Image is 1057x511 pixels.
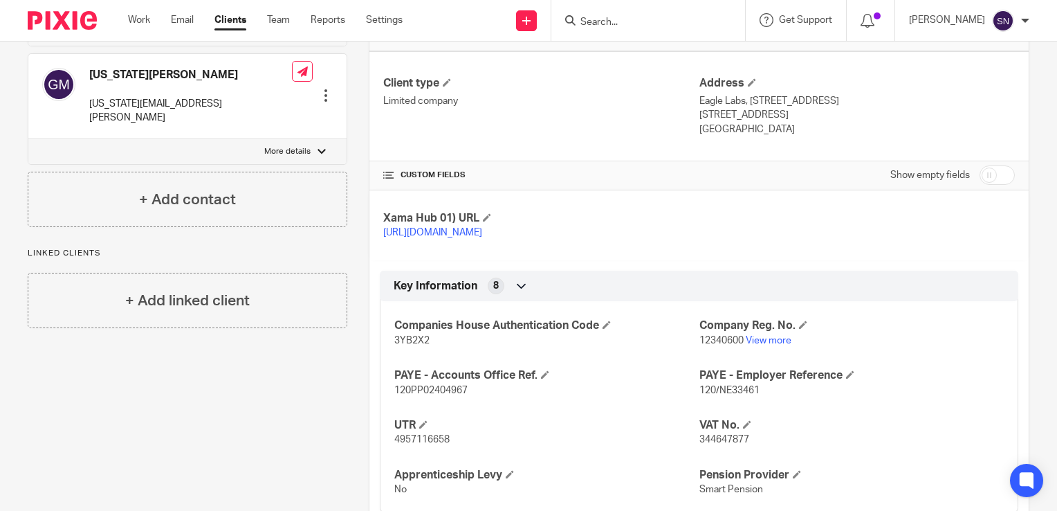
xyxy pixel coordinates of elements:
h4: UTR [394,418,699,433]
h4: PAYE - Accounts Office Ref. [394,368,699,383]
h4: Client type [383,76,699,91]
span: 120/NE33461 [699,386,760,395]
a: [URL][DOMAIN_NAME] [383,228,482,237]
a: View more [746,336,791,346]
img: Pixie [28,11,97,30]
p: [GEOGRAPHIC_DATA] [699,123,1015,136]
h4: Address [699,76,1015,91]
a: Work [128,13,150,27]
a: Team [267,13,290,27]
img: svg%3E [992,10,1014,32]
h4: CUSTOM FIELDS [383,170,699,181]
span: Get Support [779,15,832,25]
span: Key Information [394,279,477,294]
span: No [394,485,407,494]
h4: Pension Provider [699,468,1004,483]
span: 4957116658 [394,435,450,445]
img: svg%3E [42,68,75,101]
h4: PAYE - Employer Reference [699,368,1004,383]
h4: Companies House Authentication Code [394,319,699,333]
p: More details [264,146,311,157]
a: Clients [214,13,246,27]
span: 8 [493,279,499,293]
h4: Apprenticeship Levy [394,468,699,483]
h4: [US_STATE][PERSON_NAME] [89,68,292,82]
p: Linked clients [28,248,347,259]
p: [US_STATE][EMAIL_ADDRESS][PERSON_NAME] [89,97,292,125]
h4: + Add contact [139,189,236,210]
span: 120PP02404967 [394,386,468,395]
h4: Company Reg. No. [699,319,1004,333]
a: Reports [311,13,345,27]
a: Settings [366,13,403,27]
label: Show empty fields [890,168,970,182]
p: [STREET_ADDRESS] [699,108,1015,122]
span: 3YB2X2 [394,336,430,346]
span: 344647877 [699,435,749,445]
p: [PERSON_NAME] [909,13,985,27]
h4: Xama Hub 01) URL [383,211,699,226]
h4: + Add linked client [125,290,250,312]
span: 12340600 [699,336,744,346]
input: Search [579,17,704,29]
a: Email [171,13,194,27]
p: Limited company [383,94,699,108]
h4: VAT No. [699,418,1004,433]
p: Eagle Labs, [STREET_ADDRESS] [699,94,1015,108]
span: Smart Pension [699,485,763,494]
